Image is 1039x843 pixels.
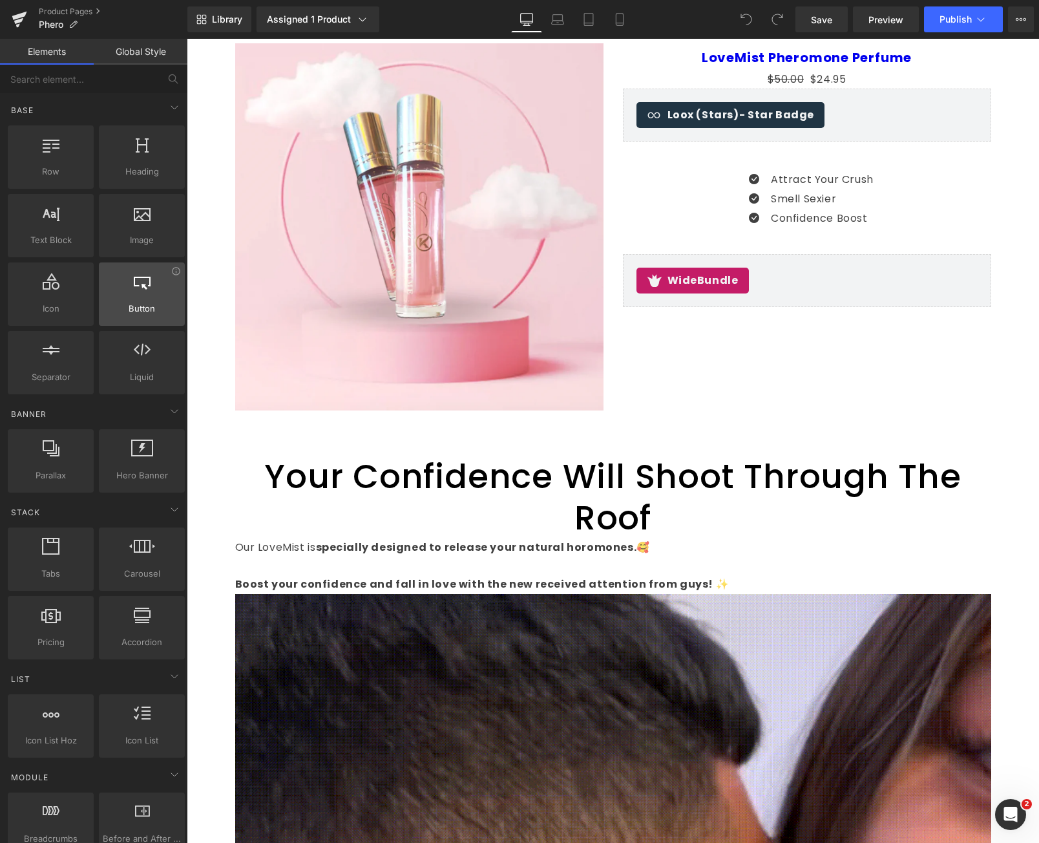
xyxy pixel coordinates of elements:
[103,233,181,247] span: Image
[764,6,790,32] button: Redo
[10,771,50,784] span: Module
[48,5,417,372] img: LoveMist Pheromone Perfume
[995,799,1026,830] iframe: Intercom live chat
[129,501,450,516] strong: specially designed to release your natural horomones.
[94,39,187,65] a: Global Style
[552,69,627,83] span: - Star Badge
[12,302,90,315] span: Icon
[811,13,832,27] span: Save
[48,417,804,500] h1: Your Confidence Will Shoot Through The Roof
[212,14,242,25] span: Library
[481,69,627,84] span: Loox (Stars)
[48,500,804,518] p: Our LoveMist is 🥰
[103,302,181,315] span: Button
[853,6,919,32] a: Preview
[10,104,35,116] span: Base
[10,408,48,420] span: Banner
[103,165,181,178] span: Heading
[171,266,181,276] div: View Information
[10,506,41,518] span: Stack
[103,734,181,747] span: Icon List
[12,635,90,649] span: Pricing
[584,132,687,151] p: Attract Your Crush
[103,635,181,649] span: Accordion
[481,234,552,250] span: WideBundle
[581,33,618,48] span: $50.00
[1008,6,1034,32] button: More
[515,11,725,27] a: LoveMist Pheromone Perfume
[10,673,32,685] span: List
[868,13,903,27] span: Preview
[267,13,369,26] div: Assigned 1 Product
[12,370,90,384] span: Separator
[12,165,90,178] span: Row
[511,6,542,32] a: Desktop
[103,567,181,581] span: Carousel
[624,32,660,50] span: $24.95
[48,538,543,553] strong: Boost your confidence and fall in love with the new received attention from guys! ✨
[939,14,972,25] span: Publish
[1022,799,1032,809] span: 2
[573,6,604,32] a: Tablet
[39,19,63,30] span: Phero
[604,6,635,32] a: Mobile
[12,734,90,747] span: Icon List Hoz
[542,6,573,32] a: Laptop
[187,6,251,32] a: New Library
[12,233,90,247] span: Text Block
[12,469,90,482] span: Parallax
[584,171,687,189] p: Confidence Boost
[39,6,187,17] a: Product Pages
[103,469,181,482] span: Hero Banner
[103,370,181,384] span: Liquid
[924,6,1003,32] button: Publish
[733,6,759,32] button: Undo
[584,151,687,170] p: Smell Sexier
[12,567,90,581] span: Tabs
